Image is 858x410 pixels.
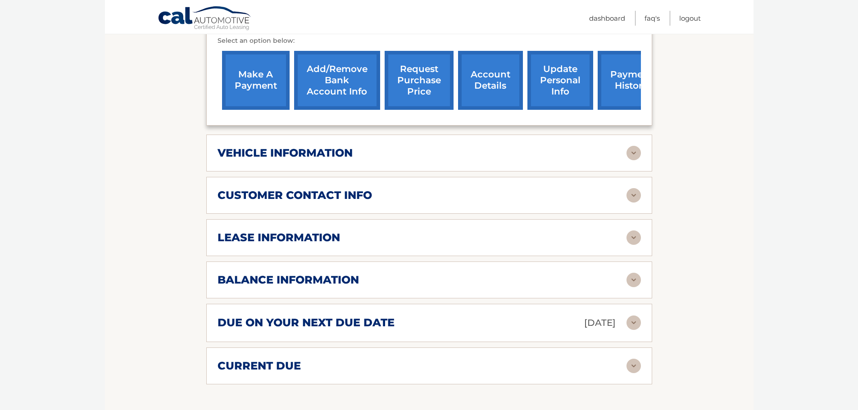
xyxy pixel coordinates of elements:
img: accordion-rest.svg [626,146,641,160]
a: Cal Automotive [158,6,252,32]
h2: customer contact info [218,189,372,202]
img: accordion-rest.svg [626,188,641,203]
h2: balance information [218,273,359,287]
h2: lease information [218,231,340,244]
a: payment history [598,51,665,110]
img: accordion-rest.svg [626,359,641,373]
a: make a payment [222,51,290,110]
p: Select an option below: [218,36,641,46]
img: accordion-rest.svg [626,230,641,245]
a: FAQ's [645,11,660,26]
h2: vehicle information [218,146,353,160]
a: Dashboard [589,11,625,26]
h2: due on your next due date [218,316,395,329]
img: accordion-rest.svg [626,273,641,287]
a: Add/Remove bank account info [294,51,380,110]
p: [DATE] [584,315,616,331]
a: update personal info [527,51,593,110]
img: accordion-rest.svg [626,315,641,330]
a: Logout [679,11,701,26]
h2: current due [218,359,301,373]
a: request purchase price [385,51,454,110]
a: account details [458,51,523,110]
